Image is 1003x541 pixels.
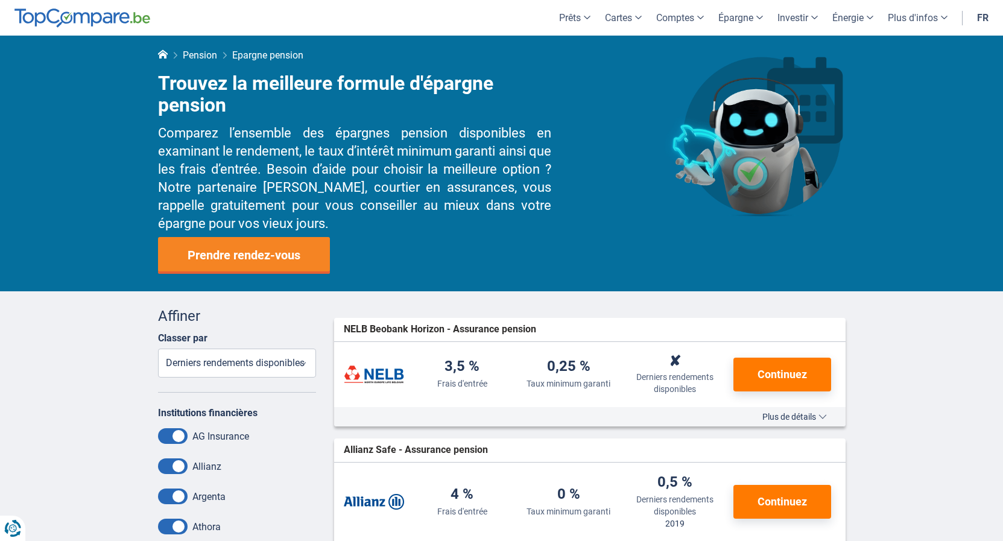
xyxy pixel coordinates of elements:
a: Home [158,49,168,61]
label: Institutions financières [158,407,258,419]
div: 4 % [451,487,473,503]
img: TopCompare [14,8,150,28]
h1: Trouvez la meilleure formule d'épargne pension [158,73,552,116]
span: Continuez [758,369,807,380]
div: Derniers rendements disponibles [627,493,724,517]
img: Allianz [344,487,404,517]
span: NELB Beobank Horizon - Assurance pension [344,323,536,337]
span: Allianz Safe - Assurance pension [344,443,488,457]
div: ✘ [669,354,681,369]
label: Classer par [158,332,207,344]
img: NELB [344,359,404,390]
div: Taux minimum garanti [527,505,610,517]
label: AG Insurance [192,431,249,442]
label: Athora [192,521,221,533]
div: 0,5 % [657,475,692,491]
span: Epargne pension [232,49,303,61]
span: Continuez [758,496,807,507]
div: 0,25 % [547,359,590,375]
div: 2019 [665,517,685,530]
div: Frais d'entrée [437,378,487,390]
div: 3,5 % [445,359,479,375]
a: Prendre rendez-vous [158,237,330,274]
div: Frais d'entrée [437,505,487,517]
button: Continuez [733,358,831,391]
label: Argenta [192,491,226,502]
button: Plus de détails [753,412,836,422]
div: Taux minimum garanti [527,378,610,390]
div: Affiner [158,306,317,326]
div: 0 % [557,487,580,503]
div: Derniers rendements disponibles [627,371,724,395]
h3: Comparez l’ensemble des épargnes pension disponibles en examinant le rendement, le taux d’intérêt... [158,124,552,232]
label: Allianz [192,461,221,472]
button: Continuez [733,485,831,519]
span: Plus de détails [762,413,827,421]
a: Pension [183,49,217,61]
